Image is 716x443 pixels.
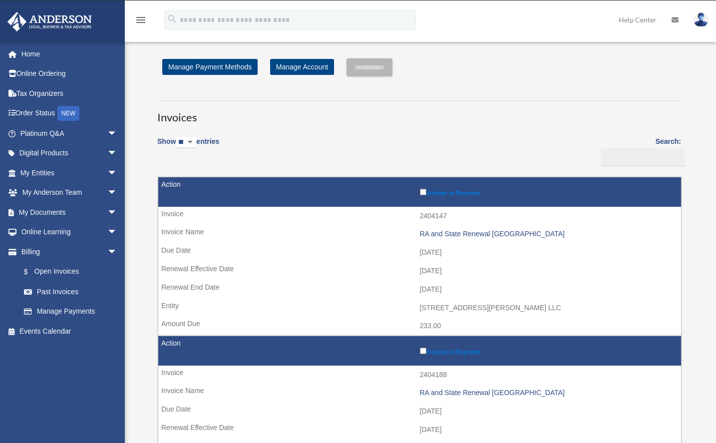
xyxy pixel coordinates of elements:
[7,183,132,203] a: My Anderson Teamarrow_drop_down
[158,366,681,385] td: 2404188
[158,317,681,336] td: 233.00
[158,299,681,318] td: [STREET_ADDRESS][PERSON_NAME] LLC
[162,59,258,75] a: Manage Payment Methods
[107,222,127,243] span: arrow_drop_down
[7,64,132,84] a: Online Ordering
[694,12,709,27] img: User Pic
[420,346,677,356] label: Include in Payment
[107,123,127,144] span: arrow_drop_down
[420,389,677,397] div: RA and State Renewal [GEOGRAPHIC_DATA]
[158,243,681,262] td: [DATE]
[420,189,426,195] input: Include in Payment
[601,148,685,167] input: Search:
[157,135,219,158] label: Show entries
[14,262,122,282] a: $Open Invoices
[420,230,677,238] div: RA and State Renewal [GEOGRAPHIC_DATA]
[167,13,178,24] i: search
[7,163,132,183] a: My Entitiesarrow_drop_down
[7,242,127,262] a: Billingarrow_drop_down
[107,183,127,203] span: arrow_drop_down
[135,14,147,26] i: menu
[158,262,681,281] td: [DATE]
[420,187,677,197] label: Include in Payment
[158,207,681,226] td: 2404147
[7,321,132,341] a: Events Calendar
[107,242,127,262] span: arrow_drop_down
[420,348,426,354] input: Include in Payment
[7,123,132,143] a: Platinum Q&Aarrow_drop_down
[7,44,132,64] a: Home
[107,143,127,164] span: arrow_drop_down
[157,100,681,125] h3: Invoices
[158,280,681,299] td: [DATE]
[107,163,127,183] span: arrow_drop_down
[158,421,681,440] td: [DATE]
[135,17,147,26] a: menu
[7,103,132,124] a: Order StatusNEW
[7,222,132,242] a: Online Learningarrow_drop_down
[598,135,681,166] label: Search:
[57,106,79,121] div: NEW
[14,302,127,322] a: Manage Payments
[4,12,95,31] img: Anderson Advisors Platinum Portal
[7,83,132,103] a: Tax Organizers
[270,59,334,75] a: Manage Account
[29,266,34,278] span: $
[14,282,127,302] a: Past Invoices
[7,202,132,222] a: My Documentsarrow_drop_down
[158,402,681,421] td: [DATE]
[107,202,127,223] span: arrow_drop_down
[176,137,196,148] select: Showentries
[7,143,132,163] a: Digital Productsarrow_drop_down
